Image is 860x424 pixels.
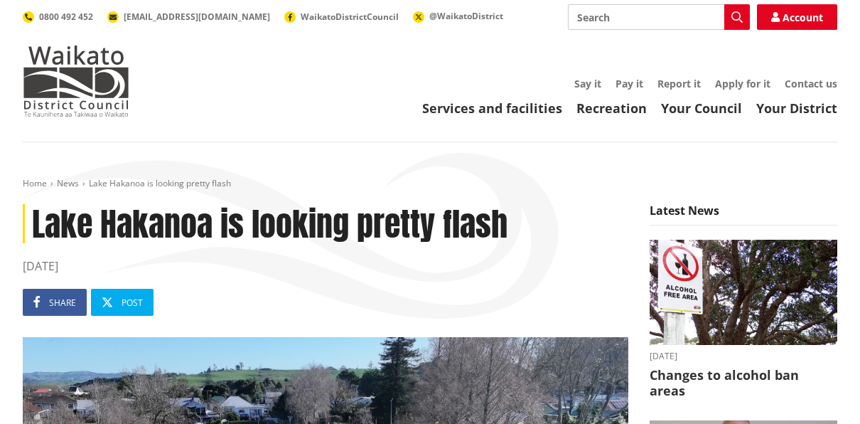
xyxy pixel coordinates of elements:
[422,100,562,117] a: Services and facilities
[568,4,750,30] input: Search input
[657,77,701,90] a: Report it
[757,4,837,30] a: Account
[91,289,154,316] a: Post
[785,77,837,90] a: Contact us
[650,368,837,398] h3: Changes to alcohol ban areas
[429,10,503,22] span: @WaikatoDistrict
[23,204,628,243] h1: Lake Hakanoa is looking pretty flash
[574,77,601,90] a: Say it
[39,11,93,23] span: 0800 492 452
[23,258,628,275] time: [DATE]
[89,177,231,189] span: Lake Hakanoa is looking pretty flash
[661,100,742,117] a: Your Council
[23,289,87,316] a: Share
[23,178,837,190] nav: breadcrumb
[650,240,837,399] a: [DATE] Changes to alcohol ban areas
[124,11,270,23] span: [EMAIL_ADDRESS][DOMAIN_NAME]
[650,352,837,361] time: [DATE]
[57,177,79,189] a: News
[23,177,47,189] a: Home
[284,11,399,23] a: WaikatoDistrictCouncil
[576,100,647,117] a: Recreation
[49,297,76,309] span: Share
[301,11,399,23] span: WaikatoDistrictCouncil
[107,11,270,23] a: [EMAIL_ADDRESS][DOMAIN_NAME]
[23,46,129,117] img: Waikato District Council - Te Kaunihera aa Takiwaa o Waikato
[413,10,503,22] a: @WaikatoDistrict
[650,204,837,226] h5: Latest News
[715,77,770,90] a: Apply for it
[756,100,837,117] a: Your District
[23,11,93,23] a: 0800 492 452
[650,240,837,346] img: Alcohol Control Bylaw adopted - August 2025 (2)
[122,297,143,309] span: Post
[616,77,643,90] a: Pay it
